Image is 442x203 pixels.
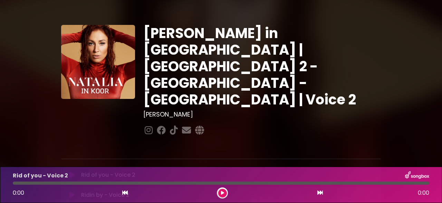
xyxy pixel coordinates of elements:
[143,111,381,118] h3: [PERSON_NAME]
[405,171,429,180] img: songbox-logo-white.png
[418,189,429,197] span: 0:00
[13,172,68,180] p: Rid of you - Voice 2
[143,25,381,108] h1: [PERSON_NAME] in [GEOGRAPHIC_DATA] | [GEOGRAPHIC_DATA] 2 - [GEOGRAPHIC_DATA] - [GEOGRAPHIC_DATA] ...
[61,25,135,99] img: YTVS25JmS9CLUqXqkEhs
[13,189,24,197] span: 0:00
